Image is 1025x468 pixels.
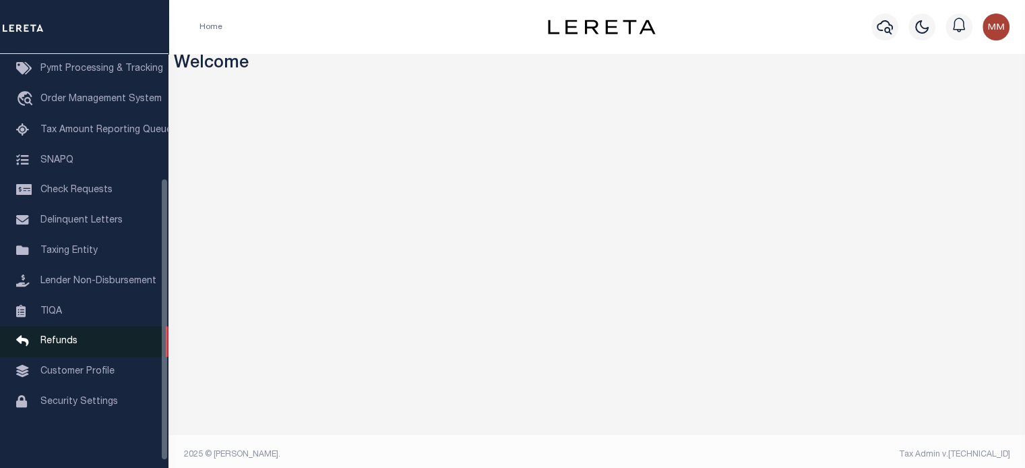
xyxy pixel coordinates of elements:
span: Check Requests [40,185,113,195]
span: Order Management System [40,94,162,104]
img: logo-dark.svg [548,20,656,34]
span: SNAPQ [40,155,73,165]
h3: Welcome [174,54,1020,75]
span: Taxing Entity [40,246,98,256]
li: Home [199,21,222,33]
img: svg+xml;base64,PHN2ZyB4bWxucz0iaHR0cDovL3d3dy53My5vcmcvMjAwMC9zdmciIHBvaW50ZXItZXZlbnRzPSJub25lIi... [983,13,1010,40]
span: Lender Non-Disbursement [40,276,156,286]
span: TIQA [40,306,62,316]
span: Refunds [40,337,77,346]
i: travel_explore [16,91,38,109]
span: Tax Amount Reporting Queue [40,125,172,135]
div: Tax Admin v.[TECHNICAL_ID] [607,448,1010,461]
span: Delinquent Letters [40,216,123,225]
span: Pymt Processing & Tracking [40,64,163,74]
span: Customer Profile [40,367,115,376]
span: Security Settings [40,397,118,407]
div: 2025 © [PERSON_NAME]. [174,448,597,461]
